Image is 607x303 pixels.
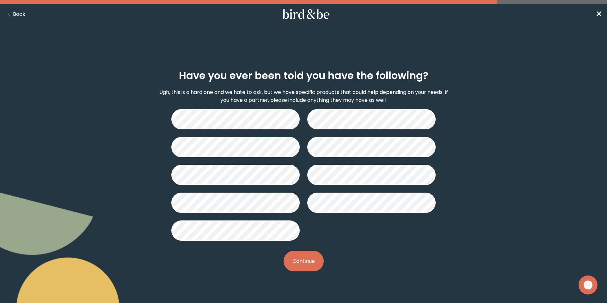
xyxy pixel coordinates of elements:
span: ✕ [596,9,602,19]
button: Continue [284,251,324,271]
iframe: Gorgias live chat messenger [575,273,601,297]
h2: Have you ever been told you have the following? [179,68,428,83]
button: Back Button [5,10,25,18]
p: Ugh, this is a hard one and we hate to ask, but we have specific products that could help dependi... [157,88,450,104]
a: ✕ [596,9,602,20]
